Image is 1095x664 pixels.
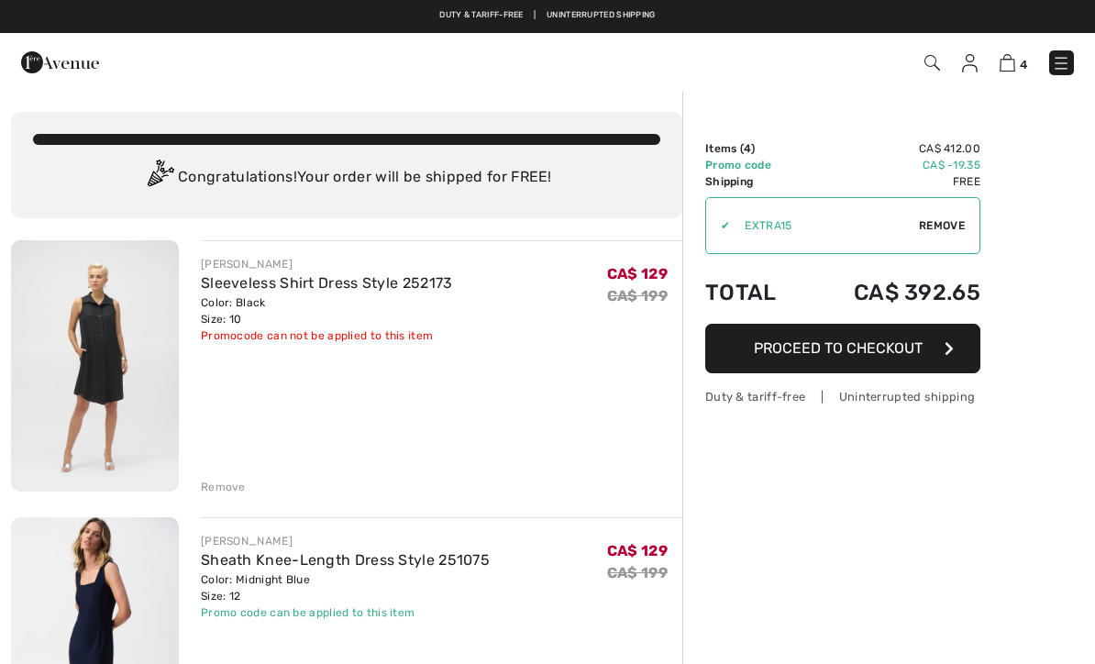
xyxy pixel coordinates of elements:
div: Duty & tariff-free | Uninterrupted shipping [705,388,980,405]
img: 1ère Avenue [21,44,99,81]
td: Free [804,173,980,190]
div: ✔ [706,217,730,234]
td: Promo code [705,157,804,173]
input: Promo code [730,198,919,253]
div: Promocode can not be applied to this item [201,327,453,344]
span: 4 [744,142,751,155]
td: Items ( ) [705,140,804,157]
div: Promo code can be applied to this item [201,604,490,621]
div: Color: Midnight Blue Size: 12 [201,571,490,604]
img: Congratulation2.svg [141,160,178,196]
img: Menu [1052,54,1070,72]
a: Sheath Knee-Length Dress Style 251075 [201,551,490,569]
span: Remove [919,217,965,234]
td: CA$ 392.65 [804,261,980,324]
td: Shipping [705,173,804,190]
img: Search [924,55,940,71]
s: CA$ 199 [607,287,668,304]
div: Color: Black Size: 10 [201,294,453,327]
span: CA$ 129 [607,265,668,282]
td: CA$ -19.35 [804,157,980,173]
a: Sleeveless Shirt Dress Style 252173 [201,274,453,292]
a: 1ère Avenue [21,52,99,70]
div: [PERSON_NAME] [201,533,490,549]
td: CA$ 412.00 [804,140,980,157]
div: Congratulations! Your order will be shipped for FREE! [33,160,660,196]
span: 4 [1020,58,1027,72]
div: [PERSON_NAME] [201,256,453,272]
span: CA$ 129 [607,542,668,559]
s: CA$ 199 [607,564,668,581]
button: Proceed to Checkout [705,324,980,373]
span: Proceed to Checkout [754,339,923,357]
div: Remove [201,479,246,495]
td: Total [705,261,804,324]
img: My Info [962,54,978,72]
img: Sleeveless Shirt Dress Style 252173 [11,240,179,492]
a: 4 [1000,51,1027,73]
img: Shopping Bag [1000,54,1015,72]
